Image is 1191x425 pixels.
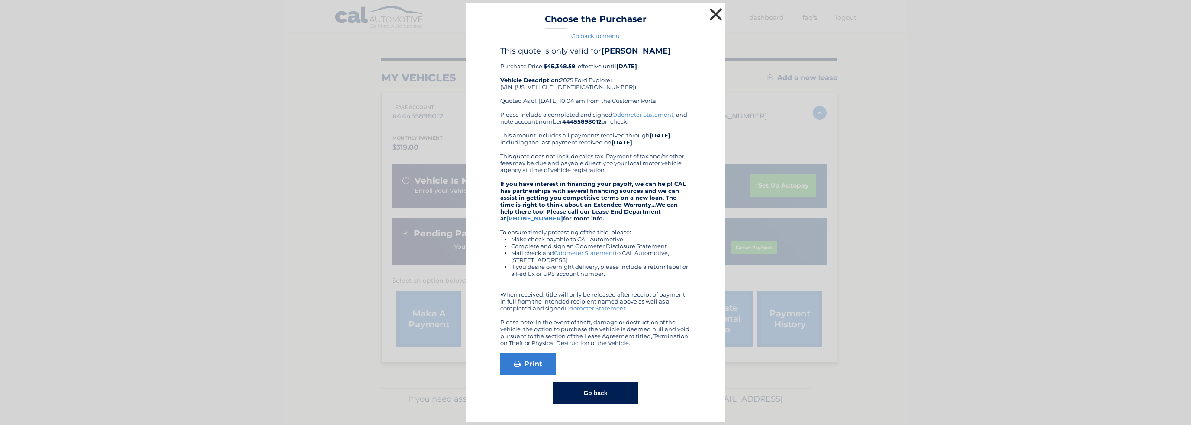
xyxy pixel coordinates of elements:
[500,180,686,222] strong: If you have interest in financing your payoff, we can help! CAL has partnerships with several fin...
[616,63,637,70] b: [DATE]
[511,243,691,249] li: Complete and sign an Odometer Disclosure Statement
[601,46,671,56] b: [PERSON_NAME]
[500,46,691,111] div: Purchase Price: , effective until 2025 Ford Explorer (VIN: [US_VEHICLE_IDENTIFICATION_NUMBER]) Qu...
[553,382,637,404] button: Go back
[565,305,626,312] a: Odometer Statement
[500,77,560,83] strong: Vehicle Description:
[511,249,691,263] li: Mail check and to CAL Automotive, [STREET_ADDRESS]
[500,353,556,375] a: Print
[511,236,691,243] li: Make check payable to CAL Automotive
[612,111,673,118] a: Odometer Statement
[506,215,563,222] a: [PHONE_NUMBER]
[511,263,691,277] li: If you desire overnight delivery, please include a return label or a Fed Ex or UPS account number.
[554,249,615,256] a: Odometer Statement
[544,63,575,70] b: $45,348.59
[650,132,670,139] b: [DATE]
[707,6,724,23] button: ×
[612,139,632,146] b: [DATE]
[500,46,691,56] h4: This quote is only valid for
[571,32,620,39] a: Go back to menu
[500,111,691,346] div: Please include a completed and signed , and note account number on check. This amount includes al...
[545,14,647,29] h3: Choose the Purchaser
[562,118,602,125] b: 44455898012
